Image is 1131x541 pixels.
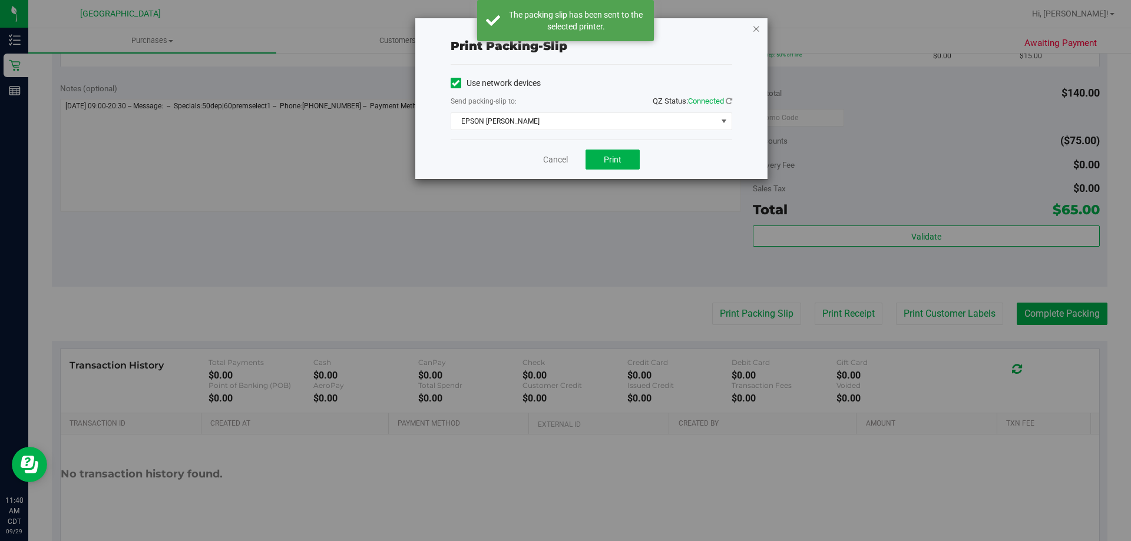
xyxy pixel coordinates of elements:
[543,154,568,166] a: Cancel
[507,9,645,32] div: The packing slip has been sent to the selected printer.
[451,113,717,130] span: EPSON [PERSON_NAME]
[586,150,640,170] button: Print
[451,96,517,107] label: Send packing-slip to:
[604,155,621,164] span: Print
[653,97,732,105] span: QZ Status:
[716,113,731,130] span: select
[688,97,724,105] span: Connected
[451,77,541,89] label: Use network devices
[12,447,47,482] iframe: Resource center
[451,39,567,53] span: Print packing-slip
